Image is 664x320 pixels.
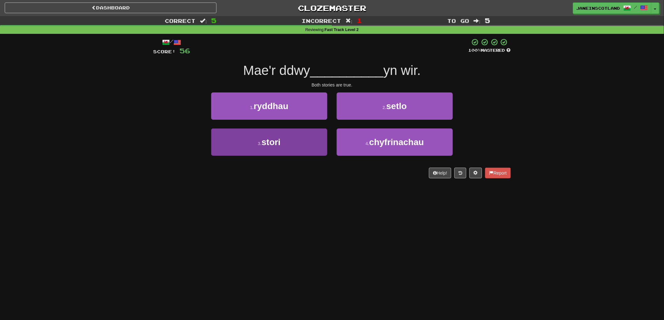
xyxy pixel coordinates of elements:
div: Both stories are true. [153,82,511,88]
a: Clozemaster [226,3,438,13]
span: : [200,18,207,24]
span: chyfrinachau [369,137,424,147]
span: Score: [153,49,176,54]
span: 5 [211,17,217,24]
span: Incorrect [302,18,341,24]
div: / [153,38,190,46]
small: 2 . [383,105,386,110]
span: yn wir. [383,63,421,78]
small: 4 . [366,141,369,146]
span: setlo [386,101,407,111]
button: Report [485,168,511,178]
span: 56 [179,47,190,55]
button: 3.stori [211,129,327,156]
span: stori [262,137,281,147]
span: Mae'r ddwy [243,63,310,78]
small: 1 . [250,105,254,110]
a: JaneinScotland / [573,3,651,14]
span: 100 % [468,48,481,53]
button: 1.ryddhau [211,92,327,120]
span: 1 [357,17,362,24]
a: Dashboard [5,3,217,13]
span: 5 [485,17,490,24]
strong: Fast Track Level 2 [325,28,359,32]
div: Mastered [468,48,511,53]
button: Round history (alt+y) [454,168,466,178]
span: : [346,18,353,24]
span: : [474,18,481,24]
span: JaneinScotland [576,5,620,11]
span: / [634,5,637,9]
span: __________ [310,63,383,78]
small: 3 . [258,141,262,146]
span: ryddhau [254,101,288,111]
button: 4.chyfrinachau [337,129,453,156]
button: Help! [429,168,451,178]
button: 2.setlo [337,92,453,120]
span: Correct [165,18,196,24]
span: To go [447,18,469,24]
